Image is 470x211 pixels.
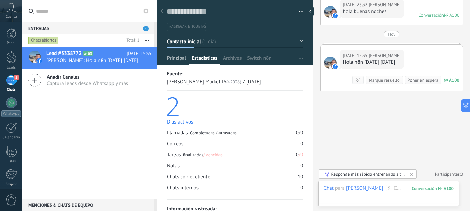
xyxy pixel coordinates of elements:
div: 2 [165,94,303,118]
div: [PERSON_NAME] Market IA [167,78,241,86]
div: Tareas [167,152,223,158]
div: Hoy [388,31,395,37]
div: Completadas / atrasadas [190,130,237,136]
div: [DATE] 15:35 [343,52,369,59]
div: Chats abiertos [28,36,59,45]
span: Fredy Jordan Cordonez [368,1,400,8]
div: Fuente: [167,70,303,78]
img: facebook-sm.svg [333,64,338,69]
span: Cuenta [6,15,17,19]
span: [DATE] 15:35 [127,50,151,57]
span: Switch n8n [247,55,271,65]
div: [DATE] 23:32 [343,1,369,8]
span: Archivos [223,55,242,65]
div: Chats con el cliente [167,174,210,180]
font: / [299,152,300,158]
a: Participantes:0 [435,171,463,177]
div: Días activos [167,119,303,125]
div: Fredy Jordan Cordonez [346,185,383,191]
div: № A100 [444,77,459,83]
div: № A100 [444,12,459,18]
span: : [383,185,384,192]
span: para [335,185,345,192]
div: Leads [1,66,21,70]
img: facebook-sm.svg [333,13,338,18]
span: Principal [167,55,186,65]
span: A100 [83,51,93,56]
div: Panel [1,41,21,45]
div: 100 [412,186,454,191]
span: Fredy Jordan Cordonez [324,57,337,69]
div: 0 [300,130,303,136]
span: 1 [143,26,149,31]
div: Ocultar [307,6,314,16]
img: facebook-sm.svg [37,58,42,63]
div: 0 [300,141,303,147]
div: 0 [296,130,299,136]
div: 10 [298,174,303,180]
span: #agregar etiquetas [169,24,206,29]
div: / [243,78,245,86]
span: / vencidas [203,152,223,158]
font: 0 [300,152,303,158]
span: 1 [14,75,19,80]
div: 0 [300,185,303,191]
div: Llamadas [167,130,237,136]
a: Lead #3338772 A100 [DATE] 15:35 [PERSON_NAME]: Hola n8n [DATE] [DATE] [22,47,157,69]
div: Notas [167,163,180,169]
div: Conversación [418,12,444,18]
span: Captura leads desde Whatsapp y más! [47,80,130,87]
div: WhatsApp [1,110,21,117]
div: 0 [300,163,303,169]
div: Entradas [22,22,154,34]
div: / [299,130,300,136]
div: Marque resuelto [368,77,399,83]
span: (42036) [226,79,241,85]
div: Hola n8n [DATE] [DATE] [343,59,401,66]
div: Responde más rápido entrenando a tu asistente AI con tus fuentes de datos [331,171,405,177]
div: Chats internos [167,185,199,191]
span: Lead #3338772 [46,50,82,57]
div: Correos [167,141,183,147]
div: Chats [1,87,21,92]
span: Fredy Jordan Cordonez [368,52,400,59]
div: Menciones & Chats de equipo [22,199,154,211]
span: 0 [461,171,463,177]
div: Listas [1,159,21,164]
span: Fredy Jordan Cordonez [324,6,337,18]
div: finalizadas [183,152,223,158]
div: hola buenas noches [343,8,401,15]
div: 0 [296,152,299,158]
div: Poner en espera [408,77,438,83]
span: Añadir Canales [47,74,130,80]
div: Calendario [1,135,21,140]
span: Estadísticas [192,55,217,65]
div: Total: 1 [124,37,139,44]
span: [PERSON_NAME]: Hola n8n [DATE] [DATE] [46,57,138,64]
div: [DATE] [246,78,261,86]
